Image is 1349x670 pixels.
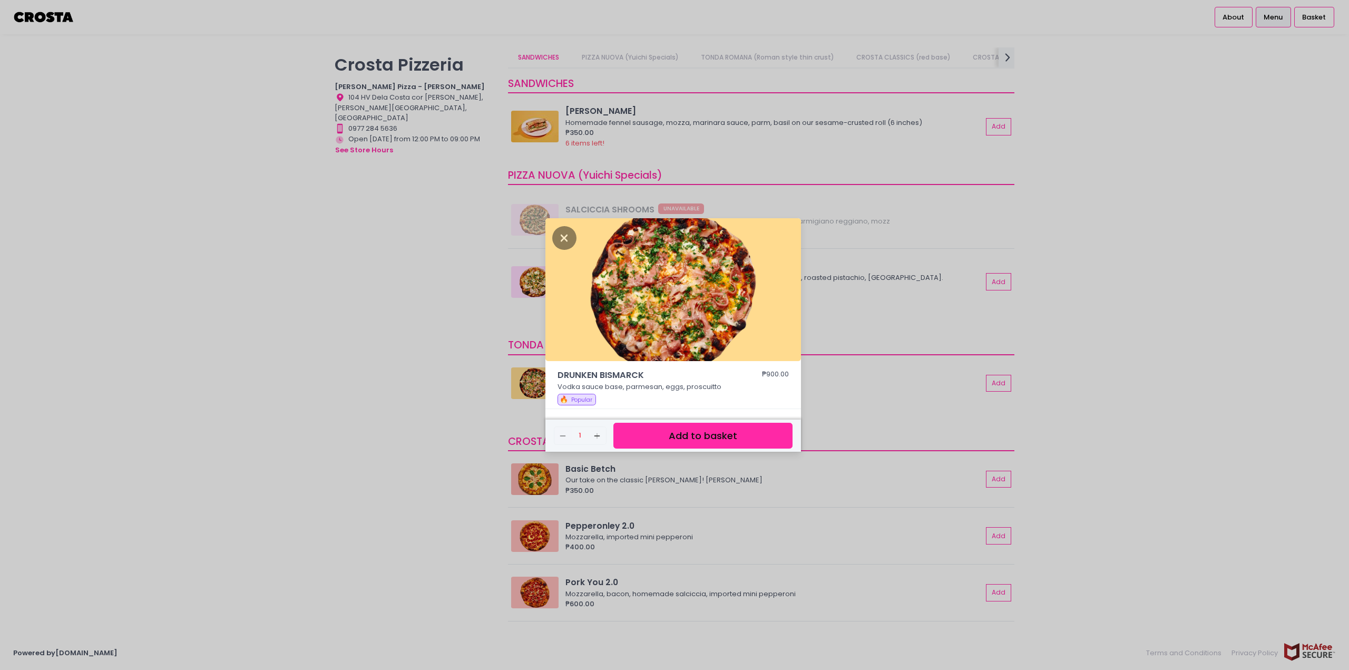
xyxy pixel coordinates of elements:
[552,232,576,242] button: Close
[558,369,731,382] span: DRUNKEN BISMARCK
[558,382,789,392] p: Vodka sauce base, parmesan, eggs, proscuitto
[560,394,568,404] span: 🔥
[613,423,793,449] button: Add to basket
[545,218,801,362] img: DRUNKEN BISMARCK
[762,369,789,382] div: ₱900.00
[571,396,592,404] span: Popular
